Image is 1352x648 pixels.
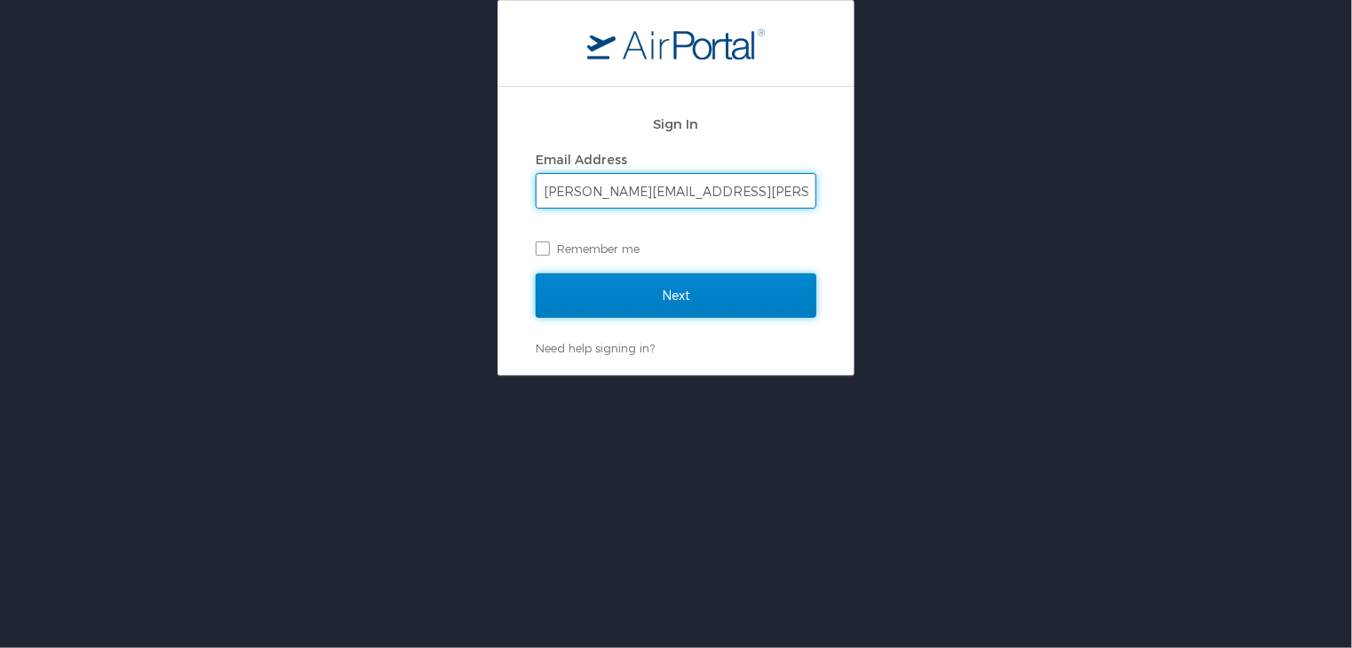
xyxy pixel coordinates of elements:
[536,341,655,355] a: Need help signing in?
[536,114,816,134] h2: Sign In
[536,273,816,318] input: Next
[587,28,765,59] img: logo
[536,152,627,167] label: Email Address
[536,235,816,262] label: Remember me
